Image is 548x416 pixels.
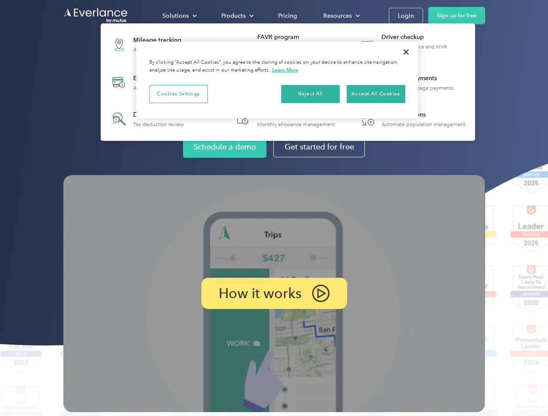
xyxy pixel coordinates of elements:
a: Schedule a demo [183,136,266,158]
div: Products [213,8,261,23]
a: Accountable planMonthly allowance management [229,105,339,133]
a: FAVR programFixed & Variable Rate reimbursement design & management [229,29,347,60]
a: More information about your privacy, opens in a new tab [272,67,299,73]
div: Resources [315,8,367,23]
button: Accept All Cookies [347,85,405,103]
div: License, insurance and MVR verification [381,44,470,56]
a: Pricing [269,8,306,23]
div: Products [221,10,246,21]
a: Go to homepage [63,7,128,24]
a: Get started for free [273,136,365,157]
a: Deduction finderTax deduction review [105,105,188,133]
input: Submit [64,52,108,70]
a: Driver checkupLicense, insurance and MVR verification [353,29,471,60]
button: Close [397,42,416,62]
div: Monthly allowance management [257,121,335,127]
div: Login [398,10,414,21]
a: Expense trackingAutomatic transaction logs [105,67,200,98]
div: Deduction finder [133,110,184,119]
div: Resources [323,10,352,21]
div: Expense tracking [133,74,196,83]
div: Mileage tracking [133,36,190,45]
a: HR IntegrationsAutomate population management [353,105,470,133]
a: Sign up for free [428,7,485,24]
div: By clicking “Accept All Cookies”, you agree to the storing of cookies on your device to enhance s... [149,59,405,74]
button: Reject All [281,85,340,103]
div: HR Integrations [381,110,466,119]
nav: Products [101,23,475,141]
div: Pricing [278,10,297,21]
button: Cookies Settings [149,85,208,103]
div: Automate population management [381,121,466,127]
a: Mileage trackingAutomatic mileage logs [105,29,194,60]
a: Login [389,8,423,24]
div: Automatic mileage logs [133,47,190,53]
div: Solutions [162,10,189,21]
p: How it works [219,288,302,299]
div: Privacy [136,42,418,118]
div: Automatic transaction logs [133,85,196,91]
div: Solutions [154,8,204,23]
div: Cookie banner [136,42,418,118]
div: Tax deduction review [133,121,184,127]
div: Driver checkup [381,33,470,42]
div: FAVR program [257,33,346,42]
